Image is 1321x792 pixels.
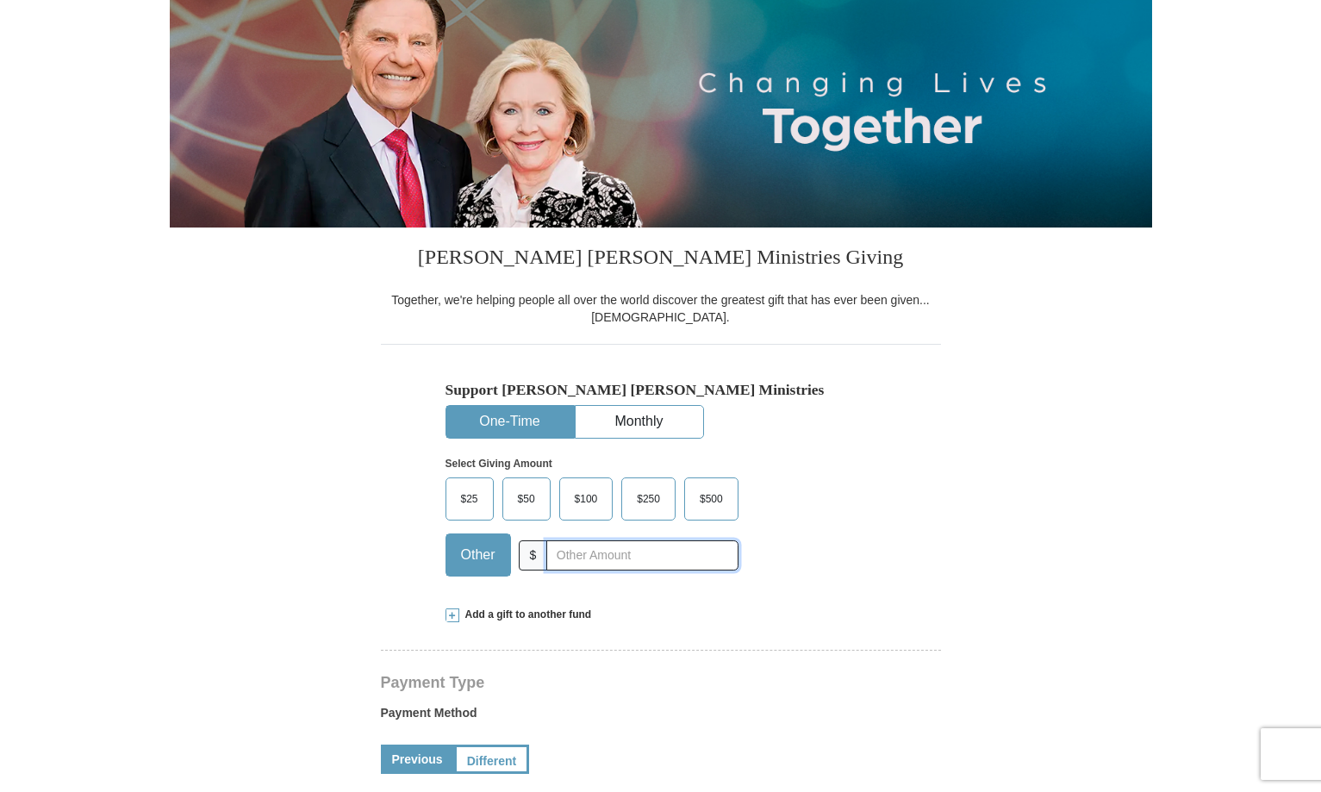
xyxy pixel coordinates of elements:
strong: Select Giving Amount [446,458,552,470]
div: Together, we're helping people all over the world discover the greatest gift that has ever been g... [381,291,941,326]
a: Different [454,745,530,774]
h4: Payment Type [381,676,941,689]
span: $25 [452,486,487,512]
span: $50 [509,486,544,512]
span: Other [452,542,504,568]
a: Previous [381,745,454,774]
h5: Support [PERSON_NAME] [PERSON_NAME] Ministries [446,381,876,399]
button: Monthly [576,406,703,438]
label: Payment Method [381,704,941,730]
button: One-Time [446,406,574,438]
span: $ [519,540,548,571]
h3: [PERSON_NAME] [PERSON_NAME] Ministries Giving [381,228,941,291]
span: $500 [691,486,732,512]
span: $250 [628,486,669,512]
span: $100 [566,486,607,512]
span: Add a gift to another fund [459,608,592,622]
input: Other Amount [546,540,738,571]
